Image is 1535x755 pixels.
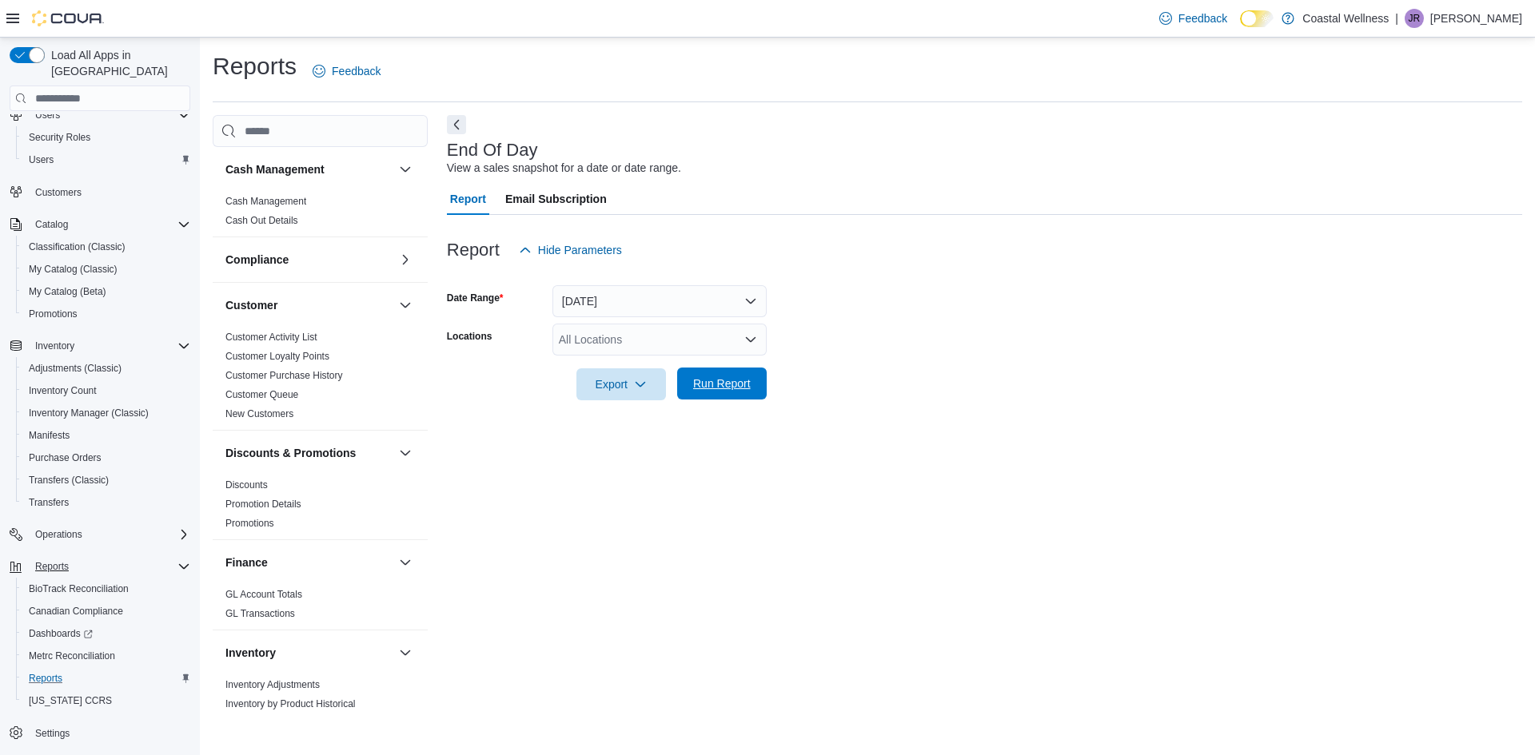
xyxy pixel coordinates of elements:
div: Discounts & Promotions [213,475,428,539]
button: Classification (Classic) [16,236,197,258]
div: Customer [213,328,428,430]
h3: Cash Management [225,161,325,177]
a: Cash Out Details [225,215,298,226]
button: Customer [396,296,415,315]
span: Adjustments (Classic) [22,359,190,378]
a: Inventory Count [22,381,103,400]
span: Dashboards [22,624,190,643]
span: Manifests [22,426,190,445]
button: My Catalog (Beta) [16,280,197,303]
span: New Customers [225,407,293,420]
button: Hide Parameters [512,234,628,266]
span: Email Subscription [505,183,607,215]
button: Users [3,104,197,126]
a: Canadian Compliance [22,602,130,621]
span: GL Account Totals [225,588,302,601]
a: Promotions [225,518,274,529]
span: My Catalog (Beta) [22,282,190,301]
span: Customer Queue [225,388,298,401]
span: [US_STATE] CCRS [29,694,112,707]
button: Reports [29,557,75,576]
h3: Discounts & Promotions [225,445,356,461]
a: Customers [29,183,88,202]
span: Manifests [29,429,70,442]
button: Next [447,115,466,134]
span: Customers [35,186,82,199]
span: Cash Management [225,195,306,208]
span: Inventory Count [29,384,97,397]
span: Customer Purchase History [225,369,343,382]
a: Promotions [22,304,84,324]
a: Transfers [22,493,75,512]
span: Report [450,183,486,215]
button: Operations [3,523,197,546]
span: Users [22,150,190,169]
span: Transfers (Classic) [29,474,109,487]
span: Feedback [1178,10,1227,26]
button: Catalog [29,215,74,234]
button: Reports [16,667,197,689]
a: Inventory Manager (Classic) [22,403,155,423]
a: New Customers [225,408,293,419]
span: Reports [22,669,190,688]
span: Export [586,368,656,400]
a: My Catalog (Classic) [22,260,124,279]
span: BioTrack Reconciliation [22,579,190,598]
span: Run Report [693,376,751,391]
span: Cash Out Details [225,214,298,227]
button: Cash Management [396,160,415,179]
span: Promotions [29,308,78,320]
a: Metrc Reconciliation [22,646,122,666]
button: Inventory Manager (Classic) [16,402,197,424]
a: Users [22,150,60,169]
span: Catalog [35,218,68,231]
span: Promotions [225,517,274,530]
button: Inventory [396,643,415,662]
button: Compliance [225,252,393,268]
button: Customers [3,181,197,204]
span: My Catalog (Classic) [22,260,190,279]
a: Feedback [1153,2,1234,34]
a: Discounts [225,479,268,491]
button: My Catalog (Classic) [16,258,197,280]
p: Coastal Wellness [1302,9,1389,28]
span: Transfers [29,496,69,509]
button: Settings [3,721,197,745]
span: Inventory Manager (Classic) [29,407,149,419]
p: [PERSON_NAME] [1430,9,1522,28]
button: Inventory [225,645,393,661]
span: Customer Loyalty Points [225,350,329,363]
span: Classification (Classic) [22,237,190,256]
span: Settings [29,723,190,743]
button: Cash Management [225,161,393,177]
button: Metrc Reconciliation [16,645,197,667]
button: Run Report [677,368,767,399]
div: View a sales snapshot for a date or date range. [447,160,681,177]
button: Promotions [16,303,197,325]
span: Security Roles [22,128,190,147]
button: Discounts & Promotions [396,443,415,463]
span: Operations [29,525,190,544]
span: Settings [35,727,70,740]
span: Transfers (Classic) [22,471,190,490]
a: [US_STATE] CCRS [22,691,118,710]
span: Canadian Compliance [22,602,190,621]
a: Reports [22,669,69,688]
input: Dark Mode [1240,10,1274,27]
span: Inventory Adjustments [225,678,320,691]
a: BioTrack Reconciliation [22,579,135,598]
button: Compliance [396,250,415,269]
a: Dashboards [22,624,99,643]
button: Finance [396,553,415,572]
span: Transfers [22,493,190,512]
img: Cova [32,10,104,26]
button: Open list of options [744,333,757,346]
span: Reports [29,672,62,685]
h3: Report [447,240,500,260]
button: [US_STATE] CCRS [16,689,197,712]
span: Dark Mode [1240,27,1241,28]
a: Cash Management [225,196,306,207]
button: Purchase Orders [16,447,197,469]
button: [DATE] [552,285,767,317]
span: Purchase Orders [29,451,102,464]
